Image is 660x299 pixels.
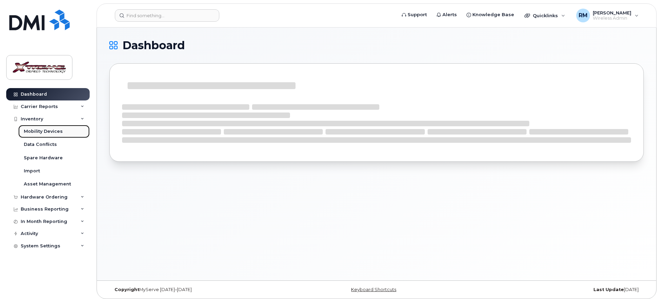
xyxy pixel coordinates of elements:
a: Keyboard Shortcuts [351,287,396,292]
div: MyServe [DATE]–[DATE] [109,287,288,292]
strong: Last Update [593,287,624,292]
strong: Copyright [114,287,139,292]
span: Dashboard [122,40,185,51]
div: [DATE] [466,287,644,292]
